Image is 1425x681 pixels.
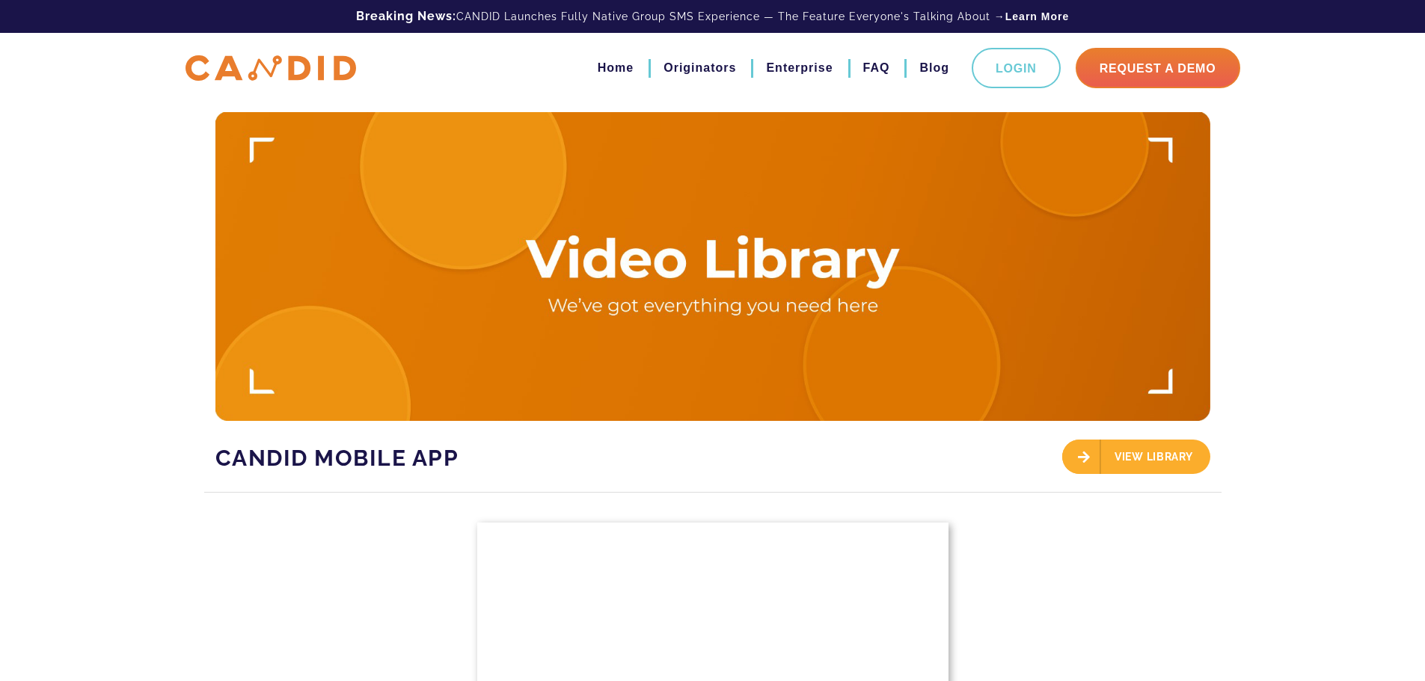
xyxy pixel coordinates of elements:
[1005,9,1069,24] a: Learn More
[664,55,736,81] a: Originators
[1062,440,1210,474] div: View Library
[215,428,702,481] h1: CANDID Mobile App
[215,112,1210,421] img: Video Library Hero
[919,55,949,81] a: Blog
[863,55,890,81] a: FAQ
[766,55,833,81] a: Enterprise
[1062,463,1210,476] a: View Library
[598,55,634,81] a: Home
[1076,48,1240,88] a: Request A Demo
[186,55,356,81] img: CANDID APP
[356,9,456,23] b: Breaking News:
[972,48,1061,88] a: Login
